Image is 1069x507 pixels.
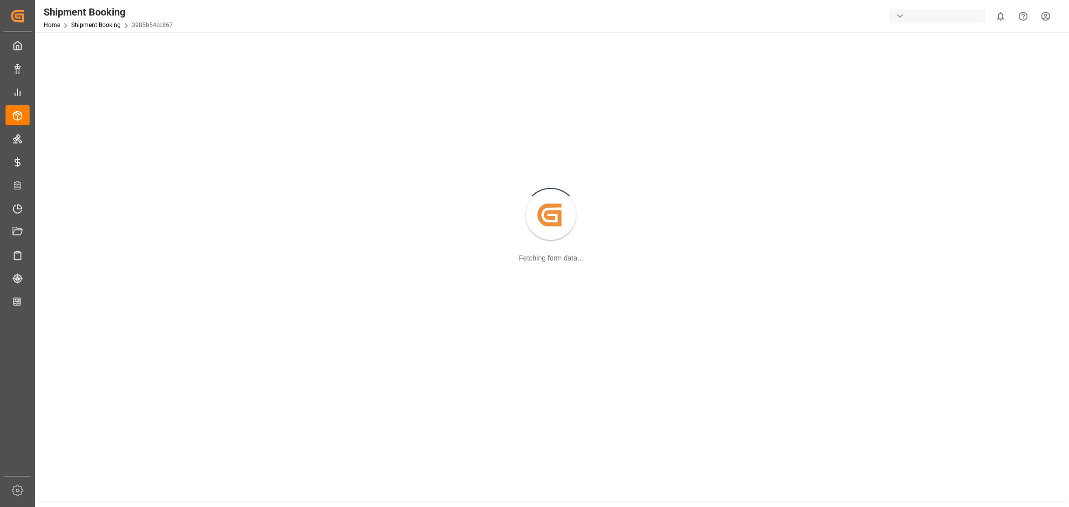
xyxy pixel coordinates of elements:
[989,5,1012,28] button: show 0 new notifications
[44,5,173,20] div: Shipment Booking
[71,22,121,29] a: Shipment Booking
[519,253,583,264] div: Fetching form data...
[1012,5,1034,28] button: Help Center
[44,22,60,29] a: Home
